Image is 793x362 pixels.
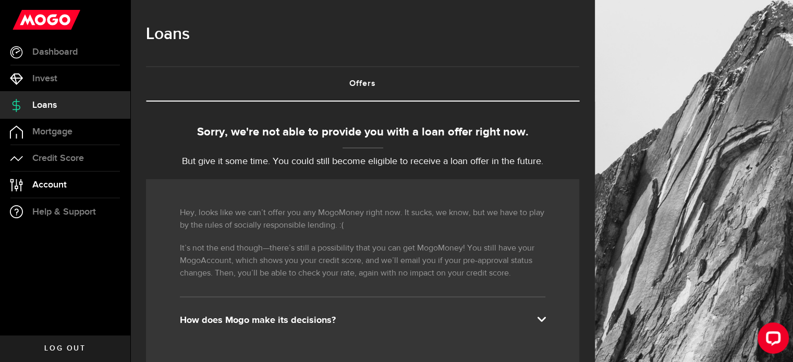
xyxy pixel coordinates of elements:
[32,127,72,136] span: Mortgage
[180,207,545,232] p: Hey, looks like we can’t offer you any MogoMoney right now. It sucks, we know, but we have to pla...
[44,345,86,352] span: Log out
[749,318,793,362] iframe: LiveChat chat widget
[146,21,579,48] h1: Loans
[146,66,579,102] ul: Tabs Navigation
[32,154,84,163] span: Credit Score
[32,180,67,190] span: Account
[146,67,579,101] a: Offers
[32,74,57,83] span: Invest
[32,101,57,110] span: Loans
[180,242,545,280] p: It’s not the end though—there’s still a possibility that you can get MogoMoney! You still have yo...
[32,207,96,217] span: Help & Support
[32,47,78,57] span: Dashboard
[146,124,579,141] div: Sorry, we're not able to provide you with a loan offer right now.
[146,155,579,169] p: But give it some time. You could still become eligible to receive a loan offer in the future.
[180,314,545,327] div: How does Mogo make its decisions?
